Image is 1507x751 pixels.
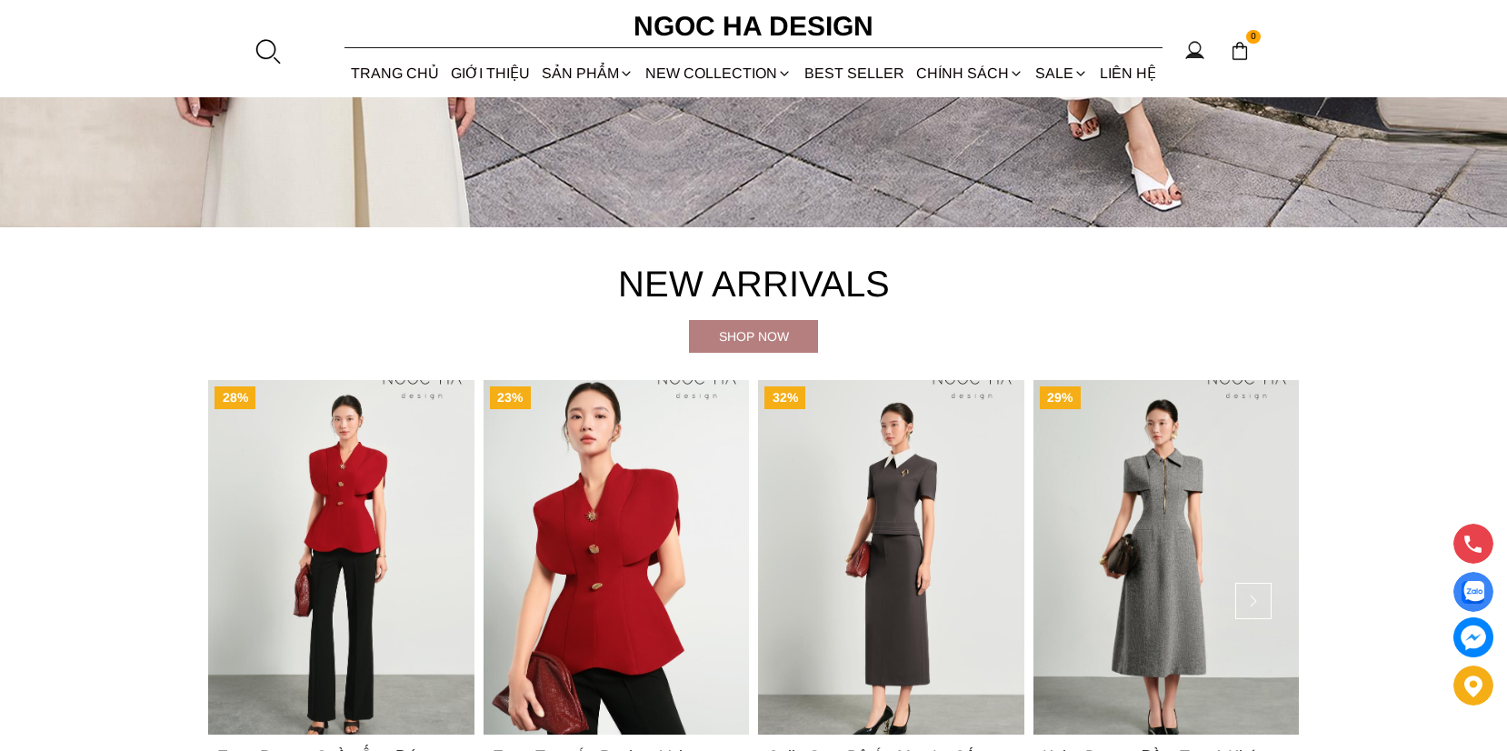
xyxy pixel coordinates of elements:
[444,49,535,97] a: GIỚI THIỆU
[617,5,890,48] a: Ngoc Ha Design
[1246,30,1261,45] span: 0
[1453,572,1493,612] a: Display image
[910,49,1029,97] div: Chính sách
[689,326,818,346] div: Shop now
[1453,617,1493,657] a: messenger
[1030,49,1094,97] a: SALE
[484,380,750,735] a: Product image - Estra Top_ Áo Peplum Vai Choàng Màu Đỏ A1092
[1230,41,1250,61] img: img-CART-ICON-ksit0nf1
[536,49,640,97] div: SẢN PHẨM
[344,49,444,97] a: TRANG CHỦ
[640,49,798,97] a: NEW COLLECTION
[689,320,818,353] a: Shop now
[1094,49,1163,97] a: LIÊN HỆ
[1462,581,1484,604] img: Display image
[1033,380,1300,735] a: Product image - Keira Dress_ Đầm Text A Khóa Đồng D1016
[758,380,1024,735] a: Product image - Celia Set_ Bộ Áo May Ly Gấu Cổ Trắng Mix Chân Váy Bút Chì Màu Ghi BJ148
[208,380,474,735] a: Product image - Estra Pants_ Quần Ống Đứng Loe Nhẹ Q070
[798,49,910,97] a: BEST SELLER
[208,255,1299,313] h4: New Arrivals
